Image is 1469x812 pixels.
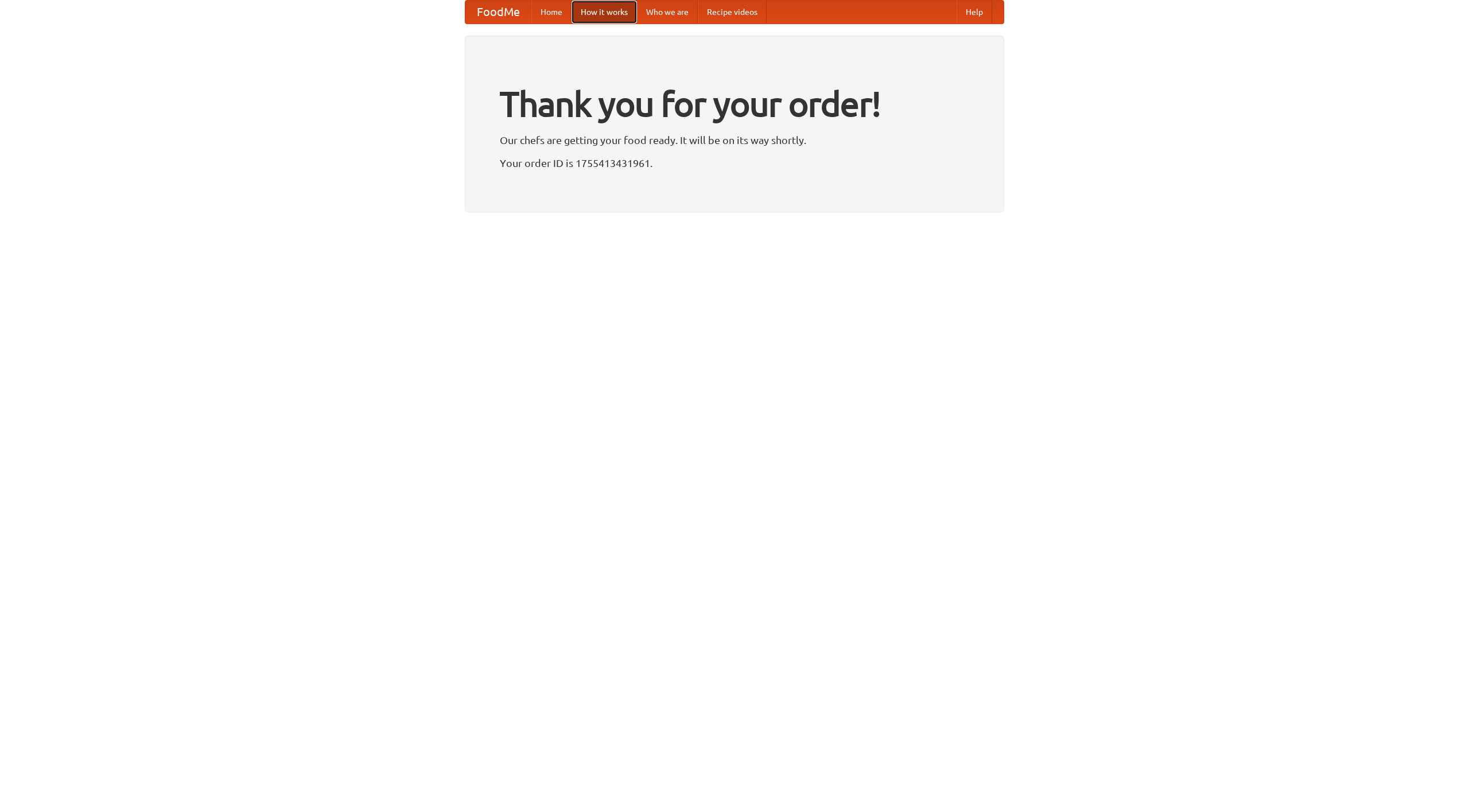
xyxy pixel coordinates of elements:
[465,1,531,24] a: FoodMe
[637,1,698,24] a: Who we are
[500,131,969,149] p: Our chefs are getting your food ready. It will be on its way shortly.
[698,1,767,24] a: Recipe videos
[572,1,637,24] a: How it works
[531,1,572,24] a: Home
[500,76,969,131] h1: Thank you for your order!
[957,1,992,24] a: Help
[500,154,969,172] p: Your order ID is 1755413431961.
